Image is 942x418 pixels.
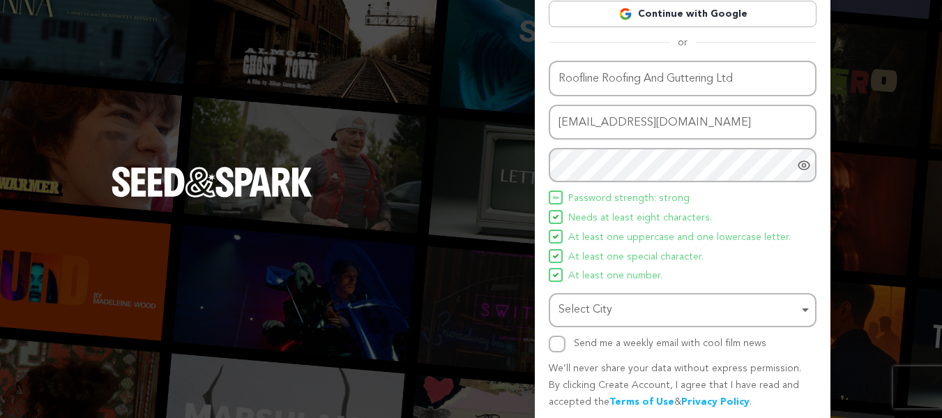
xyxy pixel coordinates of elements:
a: Seed&Spark Homepage [112,167,312,225]
span: At least one number. [568,268,662,285]
div: Select City [559,300,798,320]
p: We’ll never share your data without express permission. By clicking Create Account, I agree that ... [549,361,816,410]
img: Google logo [618,7,632,21]
span: At least one uppercase and one lowercase letter. [568,230,791,246]
a: Show password as plain text. Warning: this will display your password on the screen. [797,158,811,172]
img: tab_domain_overview_orange.svg [38,81,49,92]
img: Seed&Spark Icon [553,272,559,278]
img: Seed&Spark Icon [553,214,559,220]
div: Domain Overview [53,82,125,91]
a: Continue with Google [549,1,816,27]
input: Name [549,61,816,96]
img: logo_orange.svg [22,22,33,33]
div: v 4.0.25 [39,22,68,33]
a: Privacy Policy [681,397,750,407]
label: Send me a weekly email with cool film news [574,338,766,348]
input: Email address [549,105,816,140]
div: Domain: [DOMAIN_NAME] [36,36,153,47]
img: tab_keywords_by_traffic_grey.svg [139,81,150,92]
div: Keywords by Traffic [154,82,235,91]
img: website_grey.svg [22,36,33,47]
span: At least one special character. [568,249,704,266]
img: Seed&Spark Icon [553,253,559,259]
span: Password strength: strong [568,191,690,207]
img: Seed&Spark Icon [553,234,559,239]
a: Terms of Use [609,397,674,407]
img: Seed&Spark Icon [553,195,559,200]
span: Needs at least eight characters. [568,210,712,227]
span: or [669,36,696,50]
img: Seed&Spark Logo [112,167,312,197]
